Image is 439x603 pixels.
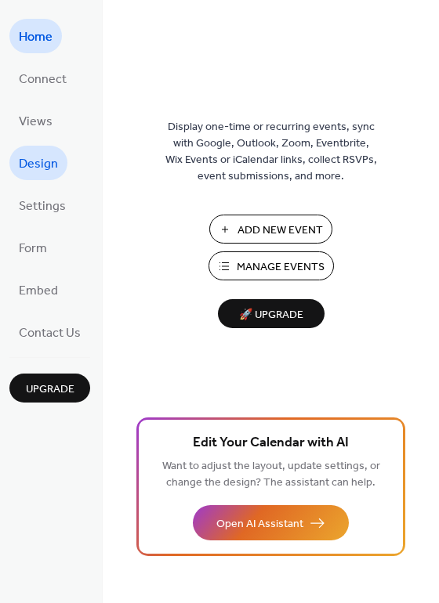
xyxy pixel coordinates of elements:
[19,152,58,177] span: Design
[209,215,332,244] button: Add New Event
[9,61,76,96] a: Connect
[19,194,66,219] span: Settings
[209,251,334,280] button: Manage Events
[26,381,74,398] span: Upgrade
[162,456,380,493] span: Want to adjust the layout, update settings, or change the design? The assistant can help.
[9,315,90,349] a: Contact Us
[238,222,323,239] span: Add New Event
[9,146,67,180] a: Design
[193,505,349,540] button: Open AI Assistant
[227,305,315,326] span: 🚀 Upgrade
[165,119,377,185] span: Display one-time or recurring events, sync with Google, Outlook, Zoom, Eventbrite, Wix Events or ...
[19,25,53,50] span: Home
[19,279,58,304] span: Embed
[19,321,81,346] span: Contact Us
[237,259,325,276] span: Manage Events
[218,299,325,328] button: 🚀 Upgrade
[19,67,67,92] span: Connect
[193,432,349,454] span: Edit Your Calendar with AI
[9,188,75,222] a: Settings
[9,103,62,138] a: Views
[9,374,90,403] button: Upgrade
[19,110,53,135] span: Views
[9,19,62,53] a: Home
[19,237,47,262] span: Form
[216,516,303,533] span: Open AI Assistant
[9,230,56,265] a: Form
[9,273,67,307] a: Embed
